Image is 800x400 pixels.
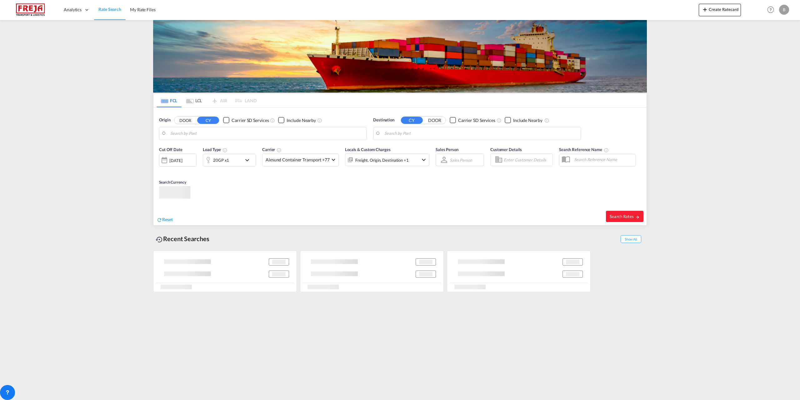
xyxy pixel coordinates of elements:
span: Reset [162,217,173,222]
div: B [779,5,789,15]
div: Freight Origin Destination Factory Stuffing [355,156,409,165]
md-icon: Unchecked: Ignores neighbouring ports when fetching rates.Checked : Includes neighbouring ports w... [317,118,322,123]
img: 586607c025bf11f083711d99603023e7.png [9,3,52,17]
span: Alesund Container Transport +77 [266,157,330,163]
md-checkbox: Checkbox No Ink [223,117,269,124]
md-checkbox: Checkbox No Ink [505,117,542,124]
input: Enter Customer Details [504,155,551,165]
input: Search Reference Name [571,155,635,164]
md-icon: icon-chevron-down [420,156,427,164]
span: Analytics [64,7,82,13]
md-icon: icon-information-outline [222,148,227,153]
div: 20GP x1 [213,156,229,165]
div: Recent Searches [153,232,212,246]
button: icon-plus 400-fgCreate Ratecard [699,4,741,16]
span: Show All [621,235,641,243]
div: icon-refreshReset [157,216,173,223]
md-icon: icon-arrow-right [635,215,640,219]
div: Freight Origin Destination Factory Stuffingicon-chevron-down [345,154,429,166]
div: Include Nearby [287,117,316,124]
span: Origin [159,117,170,123]
span: Load Type [203,147,227,152]
md-icon: icon-chevron-down [243,156,254,164]
md-pagination-wrapper: Use the left and right arrow keys to navigate between tabs [157,94,257,107]
md-icon: Unchecked: Search for CY (Container Yard) services for all selected carriers.Checked : Search for... [270,118,275,123]
img: LCL+%26+FCL+BACKGROUND.png [153,20,647,93]
span: Cut Off Date [159,147,182,152]
span: My Rate Files [130,7,156,12]
md-tab-item: LCL [182,94,207,107]
span: Destination [373,117,394,123]
md-checkbox: Checkbox No Ink [278,117,316,124]
span: Search Currency [159,180,186,185]
md-icon: The selected Trucker/Carrierwill be displayed in the rate results If the rates are from another f... [277,148,282,153]
div: 20GP x1icon-chevron-down [203,154,256,166]
span: Search Reference Name [559,147,609,152]
md-icon: icon-refresh [157,217,162,223]
md-icon: icon-plus 400-fg [701,6,709,13]
div: Origin DOOR CY Checkbox No InkUnchecked: Search for CY (Container Yard) services for all selected... [153,108,647,225]
span: Locals & Custom Charges [345,147,391,152]
div: Help [765,4,779,16]
span: Help [765,4,776,15]
button: CY [401,117,423,124]
md-checkbox: Checkbox No Ink [450,117,495,124]
div: Carrier SD Services [232,117,269,124]
md-icon: Your search will be saved by the below given name [604,148,609,153]
span: Customer Details [490,147,522,152]
input: Search by Port [384,129,577,138]
md-icon: Unchecked: Ignores neighbouring ports when fetching rates.Checked : Includes neighbouring ports w... [544,118,549,123]
md-icon: icon-backup-restore [156,236,163,243]
md-select: Sales Person [449,155,473,165]
div: Include Nearby [513,117,542,124]
md-tab-item: FCL [157,94,182,107]
button: CY [197,117,219,124]
md-icon: Unchecked: Search for CY (Container Yard) services for all selected carriers.Checked : Search for... [497,118,502,123]
span: Rate Search [98,7,121,12]
button: DOOR [174,117,196,124]
div: Carrier SD Services [458,117,495,124]
div: [DATE] [169,158,182,163]
button: Search Ratesicon-arrow-right [606,211,643,222]
input: Search by Port [170,129,363,138]
span: Sales Person [436,147,458,152]
div: [DATE] [159,154,197,167]
md-datepicker: Select [159,166,164,175]
span: Carrier [262,147,282,152]
button: DOOR [424,117,446,124]
span: Search Rates [610,214,640,219]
